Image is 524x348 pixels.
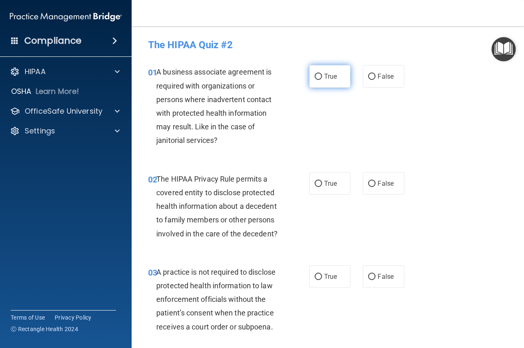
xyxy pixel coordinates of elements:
[368,74,376,80] input: False
[378,273,394,280] span: False
[324,180,337,187] span: True
[10,106,120,116] a: OfficeSafe University
[315,181,322,187] input: True
[11,325,78,333] span: Ⓒ Rectangle Health 2024
[36,86,79,96] p: Learn More!
[368,274,376,280] input: False
[24,35,81,47] h4: Compliance
[25,67,46,77] p: HIPAA
[156,68,271,145] span: A business associate agreement is required with organizations or persons where inadvertent contac...
[25,106,102,116] p: OfficeSafe University
[315,274,322,280] input: True
[55,313,92,322] a: Privacy Policy
[156,175,278,238] span: The HIPAA Privacy Rule permits a covered entity to disclose protected health information about a ...
[378,180,394,187] span: False
[148,68,157,77] span: 01
[11,86,32,96] p: OSHA
[156,268,276,331] span: A practice is not required to disclose protected health information to law enforcement officials ...
[148,175,157,185] span: 02
[148,40,508,50] h4: The HIPAA Quiz #2
[492,37,516,61] button: Open Resource Center
[25,126,55,136] p: Settings
[324,72,337,80] span: True
[10,126,120,136] a: Settings
[11,313,45,322] a: Terms of Use
[10,67,120,77] a: HIPAA
[148,268,157,278] span: 03
[324,273,337,280] span: True
[315,74,322,80] input: True
[368,181,376,187] input: False
[378,72,394,80] span: False
[10,9,122,25] img: PMB logo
